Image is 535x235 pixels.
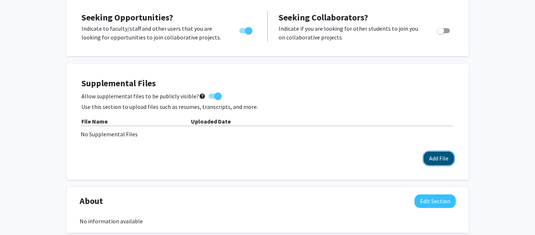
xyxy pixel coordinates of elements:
span: Seeking Collaborators? [279,12,368,23]
p: Indicate to faculty/staff and other users that you are looking for opportunities to join collabor... [81,24,225,42]
p: Indicate if you are looking for other students to join you on collaborative projects. [279,24,423,42]
b: File Name [81,118,108,125]
button: Edit About [414,194,456,208]
mat-icon: help [199,92,206,101]
div: No Supplemental Files [81,130,455,139]
p: Use this section to upload files such as resumes, transcripts, and more. [81,102,454,111]
div: Toggle [434,24,454,35]
div: Toggle [236,24,256,35]
span: Allow supplemental files to be publicly visible? [81,92,206,101]
button: Add File [424,152,454,165]
span: Seeking Opportunities? [81,12,173,23]
b: Uploaded Date [191,118,231,125]
iframe: Chat [5,202,31,230]
div: No information available [80,217,456,225]
span: About [80,194,103,208]
h4: Supplemental Files [81,78,454,89]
